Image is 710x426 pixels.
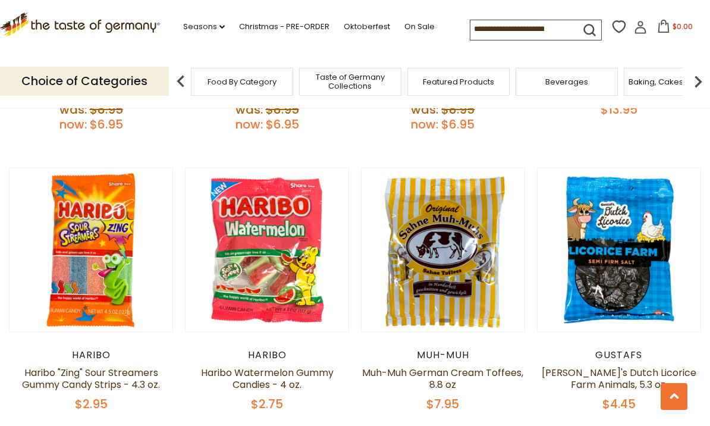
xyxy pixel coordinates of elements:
span: $6.95 [266,116,299,133]
img: Gustaf [538,168,700,331]
span: $6.95 [441,116,475,133]
span: $13.95 [601,101,637,118]
span: $0.00 [673,21,693,32]
span: $7.95 [426,396,459,412]
label: Now: [235,116,263,133]
a: Haribo Watermelon Gummy Candies - 4 oz. [201,366,334,391]
a: Oktoberfest [344,20,390,33]
span: $2.75 [251,396,283,412]
a: [PERSON_NAME]'s Dutch Licorice Farm Animals, 5.3 oz. [542,366,696,391]
a: On Sale [404,20,435,33]
a: Seasons [183,20,225,33]
span: $8.95 [90,101,123,118]
a: Christmas - PRE-ORDER [239,20,329,33]
label: Now: [59,116,87,133]
div: Gustafs [537,349,701,361]
img: Haribo Watermelon Gummy Candies - 4 oz. [186,168,348,331]
a: Taste of Germany Collections [303,73,398,90]
a: Haribo "Zing" Sour Streamers Gummy Candy Strips - 4.3 oz. [22,366,160,391]
label: Was: [59,101,87,118]
img: previous arrow [169,70,193,93]
label: Was: [235,101,263,118]
img: next arrow [686,70,710,93]
span: $8.95 [266,101,299,118]
a: Food By Category [208,77,277,86]
label: Was: [411,101,438,118]
img: Haribo "Zing" Sour Streamers Gummy Candy Strips - 4.3 oz. [10,168,172,331]
span: $4.45 [602,396,636,412]
span: $6.95 [90,116,123,133]
div: Haribo [185,349,349,361]
a: Muh-Muh German Cream Toffees, 8.8 oz [362,366,523,391]
a: Featured Products [423,77,494,86]
span: $2.95 [75,396,108,412]
img: Muh-Muh German Cream Toffees, 8.8 oz [362,168,524,331]
button: $0.00 [649,20,700,37]
div: Muh-Muh [361,349,525,361]
a: Beverages [545,77,588,86]
span: $8.95 [441,101,475,118]
label: Now: [411,116,438,133]
div: Haribo [9,349,173,361]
